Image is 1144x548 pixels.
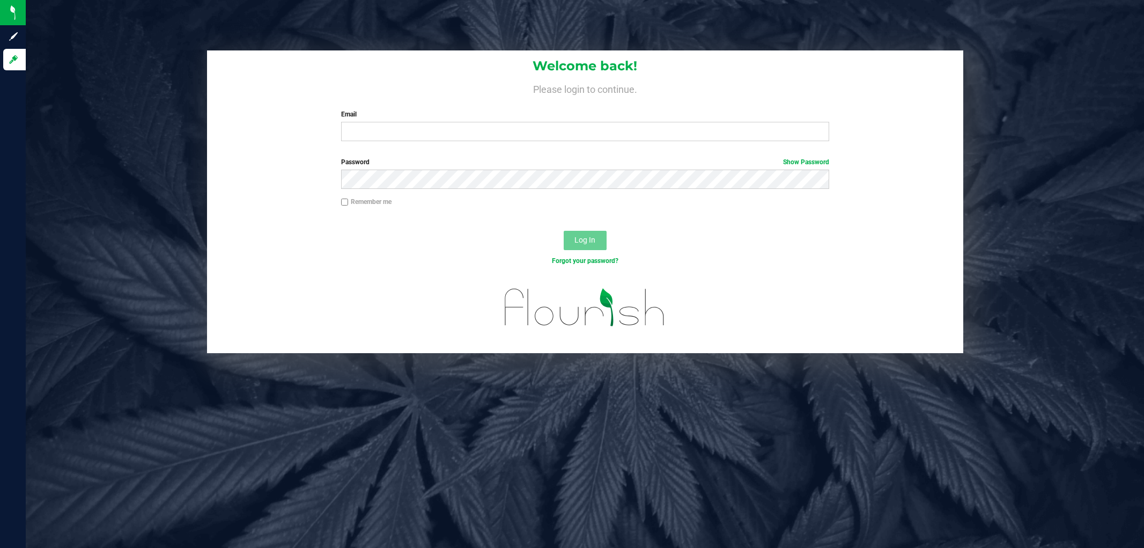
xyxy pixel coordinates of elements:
[207,59,963,73] h1: Welcome back!
[207,82,963,94] h4: Please login to continue.
[574,236,595,244] span: Log In
[552,257,618,265] a: Forgot your password?
[341,158,370,166] span: Password
[490,277,680,338] img: flourish_logo.svg
[564,231,607,250] button: Log In
[341,109,829,119] label: Email
[341,197,392,207] label: Remember me
[8,31,19,42] inline-svg: Sign up
[341,199,349,206] input: Remember me
[8,54,19,65] inline-svg: Log in
[783,158,829,166] a: Show Password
